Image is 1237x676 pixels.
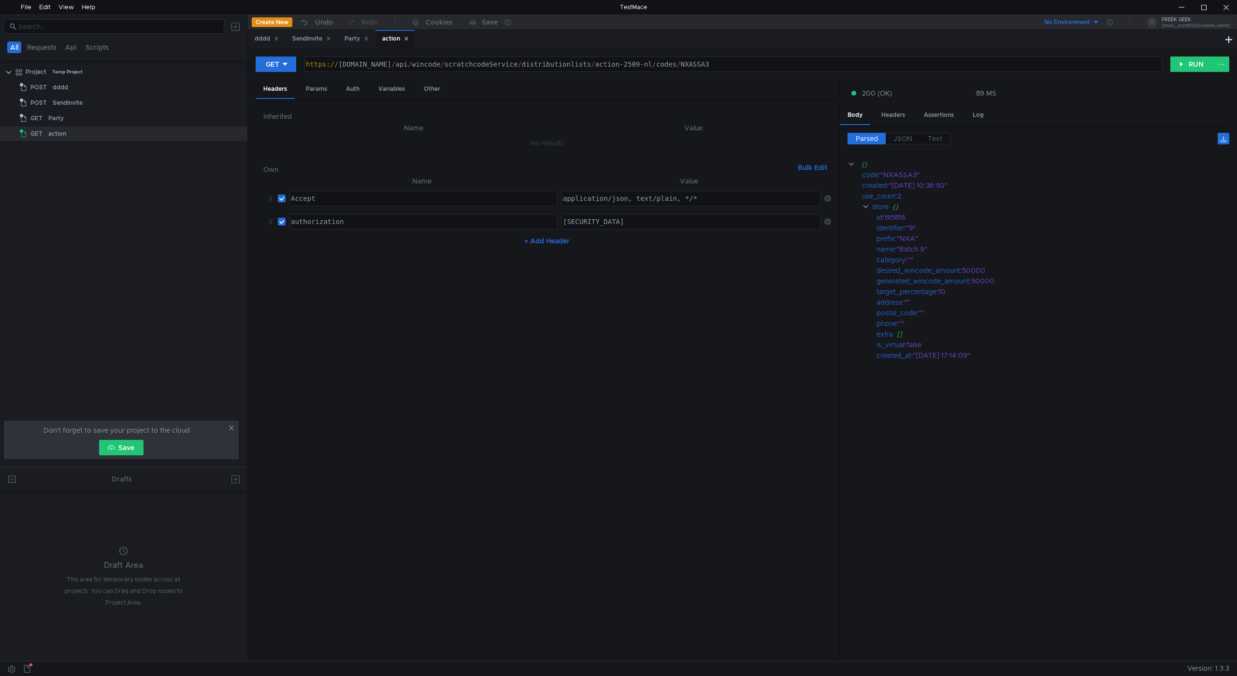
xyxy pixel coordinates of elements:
[1162,17,1230,22] div: FREEK GEEK
[298,80,335,98] div: Params
[30,127,43,141] span: GET
[862,180,1229,191] div: :
[877,233,895,244] div: prefix
[877,244,1229,254] div: :
[263,111,831,122] h6: Inherited
[99,440,144,455] button: Save
[877,286,1229,297] div: :
[30,111,43,126] span: GET
[794,162,831,173] button: Bulk Edit
[862,169,878,180] div: code
[877,212,882,223] div: id
[877,276,969,286] div: generated_wincode_amount
[482,19,498,26] div: Save
[24,42,59,53] button: Requests
[840,106,870,125] div: Body
[897,191,1217,201] div: 2
[345,34,369,44] div: Party
[43,424,190,436] span: Don't forget to save your project to the cloud
[263,164,794,175] h6: Own
[862,159,1216,169] div: {}
[893,134,912,143] span: JSON
[862,169,1229,180] div: :
[877,265,960,276] div: desired_wincode_amount
[904,297,1216,308] div: ""
[530,139,564,147] nz-embed-empty: No Results
[906,339,1217,350] div: false
[112,473,132,485] div: Drafts
[292,34,331,44] div: SendInvite
[877,254,906,265] div: category
[266,59,279,70] div: GET
[877,318,1229,329] div: :
[919,308,1217,318] div: ""
[856,134,878,143] span: Parsed
[340,15,385,29] button: Redo
[286,175,558,187] th: Name
[877,254,1229,265] div: :
[877,212,1229,223] div: :
[52,65,83,79] div: Temp Project
[862,191,1229,201] div: :
[877,318,897,329] div: phone
[862,180,887,191] div: created
[292,15,340,29] button: Undo
[338,80,367,98] div: Auth
[18,21,218,32] input: Search...
[874,106,913,124] div: Headers
[558,175,820,187] th: Value
[877,223,1229,233] div: :
[880,169,1216,180] div: "NXASSA3"
[976,89,996,98] div: 89 MS
[877,265,1229,276] div: :
[899,318,1216,329] div: ""
[897,329,1216,339] div: []
[30,96,47,110] span: POST
[965,106,992,124] div: Log
[48,111,64,126] div: Party
[877,286,936,297] div: target_percentage
[48,127,66,141] div: action
[1170,56,1213,72] button: RUN
[877,276,1229,286] div: :
[53,80,68,95] div: dddd
[30,80,47,95] span: POST
[271,122,556,134] th: Name
[877,297,902,308] div: address
[877,350,911,361] div: created_at
[877,339,905,350] div: is_virtual
[971,276,1219,286] div: 50000
[962,265,1219,276] div: 50000
[916,106,962,124] div: Assertions
[877,308,1229,318] div: :
[426,16,452,28] div: Cookies
[928,134,942,143] span: Text
[556,122,831,134] th: Value
[884,212,1216,223] div: 195816
[371,80,413,98] div: Variables
[416,80,448,98] div: Other
[256,80,295,99] div: Headers
[53,96,83,110] div: SendInvite
[877,223,904,233] div: identifier
[906,223,1217,233] div: "9"
[256,56,296,72] button: GET
[255,34,279,44] div: dddd
[877,350,1229,361] div: :
[896,244,1216,254] div: "Batch 9"
[889,180,1216,191] div: "[DATE] 10:36:50"
[315,16,333,28] div: Undo
[897,233,1216,244] div: "NXA"
[877,308,917,318] div: postal_code
[252,17,292,27] button: Create New
[361,16,378,28] div: Redo
[877,233,1229,244] div: :
[7,42,21,53] button: All
[83,42,112,53] button: Scripts
[877,297,1229,308] div: :
[877,329,893,339] div: extra
[877,244,894,254] div: name
[938,286,1218,297] div: 10
[382,34,409,44] div: action
[907,254,1217,265] div: ""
